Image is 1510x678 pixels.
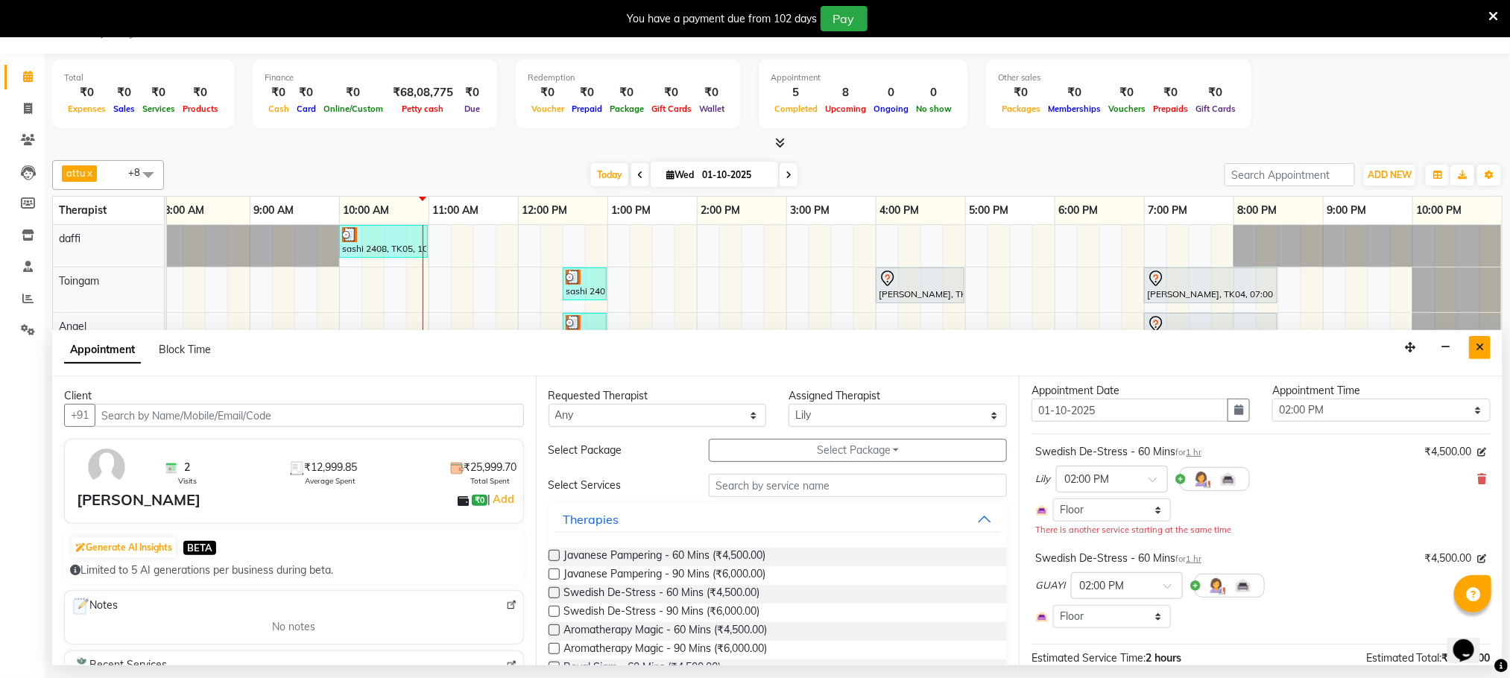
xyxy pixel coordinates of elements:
small: for [1175,447,1201,457]
span: Javanese Pampering - 60 Mins (₹4,500.00) [564,548,766,566]
span: Packages [998,104,1044,114]
div: ₹0 [64,84,110,101]
div: Appointment Date [1032,383,1250,399]
span: daffi [59,232,80,245]
span: Estimated Service Time: [1032,651,1146,665]
a: 5:00 PM [966,200,1013,221]
button: ADD NEW [1364,165,1415,186]
small: There is another service starting at the same time [1035,525,1231,535]
div: ₹0 [1149,84,1192,101]
div: ₹0 [110,84,139,101]
span: ₹9,000.00 [1442,651,1491,665]
div: [PERSON_NAME], TK04, 07:00 PM-08:30 PM, Javanese Pampering - 90 Mins [1146,315,1276,346]
span: Block Time [159,343,211,356]
span: Prepaids [1149,104,1192,114]
img: Interior.png [1234,577,1252,595]
span: Royal Siam - 60 Mins (₹4,500.00) [564,659,721,678]
span: Due [461,104,484,114]
img: Interior.png [1035,504,1049,517]
div: Limited to 5 AI generations per business during beta. [70,563,518,578]
div: Redemption [528,72,728,84]
span: Expenses [64,104,110,114]
div: 5 [771,84,821,101]
span: Estimated Total: [1366,651,1442,665]
div: You have a payment due from 102 days [628,11,818,27]
div: ₹0 [293,84,320,101]
span: BETA [183,541,216,555]
div: Other sales [998,72,1239,84]
span: ₹25,999.70 [464,460,517,475]
div: ₹0 [179,84,222,101]
small: for [1175,554,1201,564]
span: Total Spent [471,475,511,487]
span: ₹4,500.00 [1425,551,1472,566]
div: sashi 2408, TK07, 12:30 PM-01:00 PM, De-Stress Back & Shoulder Massage - 30 Mins [564,270,605,298]
div: Appointment [771,72,955,84]
div: Assigned Therapist [789,388,1007,404]
span: Completed [771,104,821,114]
span: Upcoming [821,104,870,114]
span: attu [66,167,86,179]
span: 2 [184,460,190,475]
div: ₹0 [320,84,387,101]
span: Lily [1035,472,1050,487]
span: Swedish De-Stress - 90 Mins (₹6,000.00) [564,603,760,622]
span: Card [293,104,320,114]
span: Gift Cards [648,104,695,114]
span: Vouchers [1105,104,1149,114]
span: Wed [663,169,698,180]
button: Generate AI Insights [72,537,176,558]
div: Total [64,72,222,84]
div: [PERSON_NAME] [77,489,200,511]
div: ₹0 [568,84,606,101]
div: ₹0 [998,84,1044,101]
input: Search by Name/Mobile/Email/Code [95,404,524,427]
span: ₹0 [472,495,487,507]
span: +8 [128,166,151,178]
span: Sales [110,104,139,114]
span: Memberships [1044,104,1105,114]
a: 8:00 PM [1234,200,1281,221]
input: 2025-10-01 [698,164,772,186]
a: Add [490,490,517,508]
button: +91 [64,404,95,427]
a: 10:00 PM [1413,200,1466,221]
img: avatar [85,446,128,489]
div: ₹0 [1044,84,1105,101]
span: Ongoing [870,104,912,114]
iframe: chat widget [1447,618,1495,663]
span: Products [179,104,222,114]
span: Notes [71,597,118,616]
span: Online/Custom [320,104,387,114]
div: Swedish De-Stress - 60 Mins [1035,444,1201,460]
div: ₹0 [1105,84,1149,101]
a: 1:00 PM [608,200,655,221]
span: Gift Cards [1192,104,1239,114]
span: Petty cash [399,104,448,114]
span: Voucher [528,104,568,114]
a: 9:00 AM [250,200,298,221]
span: ₹4,500.00 [1425,444,1472,460]
span: Services [139,104,179,114]
a: x [86,167,92,179]
span: Today [591,163,628,186]
img: Hairdresser.png [1207,577,1225,595]
span: 1 hr [1186,554,1201,564]
div: Requested Therapist [549,388,767,404]
img: Hairdresser.png [1192,470,1210,488]
div: sashi 2408, TK05, 12:30 PM-01:00 PM, Signature Foot Massage - 30 Mins [564,315,605,343]
input: Search Appointment [1225,163,1355,186]
div: Finance [265,72,485,84]
span: Toingam [59,274,99,288]
a: 3:00 PM [787,200,834,221]
div: Swedish De-Stress - 60 Mins [1035,551,1201,566]
a: 10:00 AM [340,200,394,221]
div: ₹68,08,775 [387,84,459,101]
span: Cash [265,104,293,114]
div: Client [64,388,524,404]
a: 2:00 PM [698,200,745,221]
div: ₹0 [606,84,648,101]
img: Interior.png [1035,610,1049,624]
div: ₹0 [648,84,695,101]
div: ₹0 [459,84,485,101]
